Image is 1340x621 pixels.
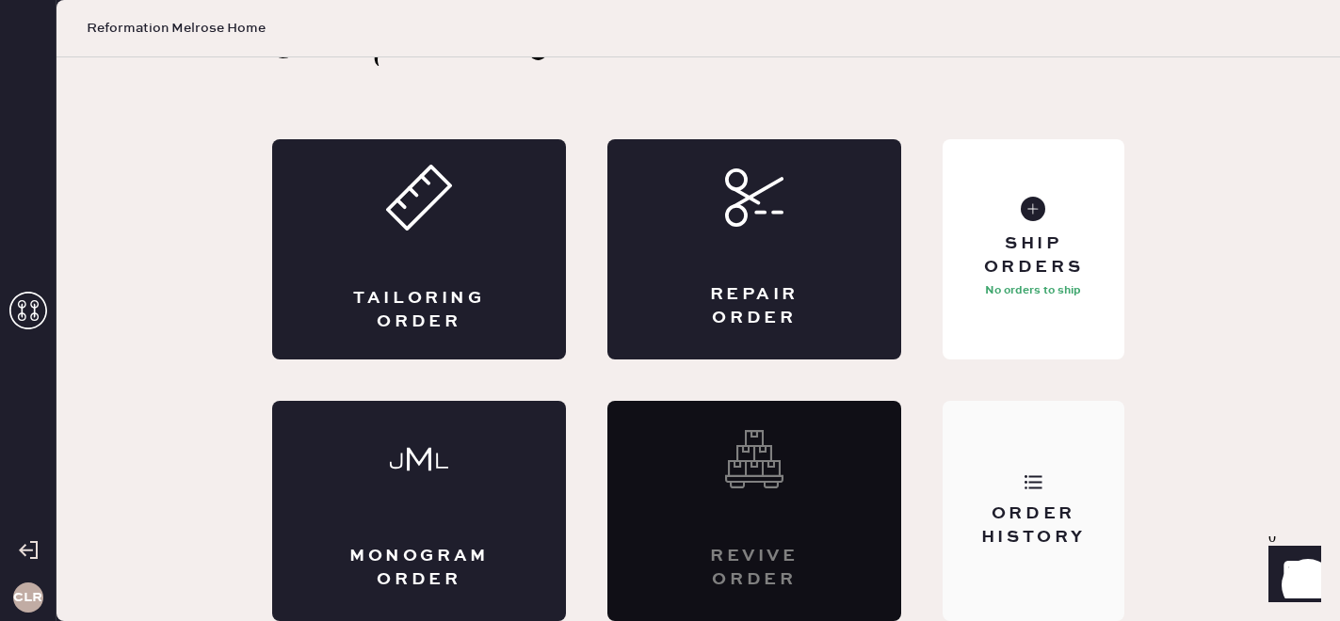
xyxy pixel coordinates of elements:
[683,283,826,330] div: Repair Order
[985,279,1081,302] p: No orders to ship
[1251,536,1332,617] iframe: Front Chat
[958,232,1109,279] div: Ship Orders
[13,591,42,604] h3: CLR
[607,401,901,621] div: Interested? Contact us at care@hemster.co
[347,287,491,334] div: Tailoring Order
[958,502,1109,549] div: Order History
[87,19,266,38] span: Reformation Melrose Home
[683,545,826,592] div: Revive order
[347,545,491,592] div: Monogram Order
